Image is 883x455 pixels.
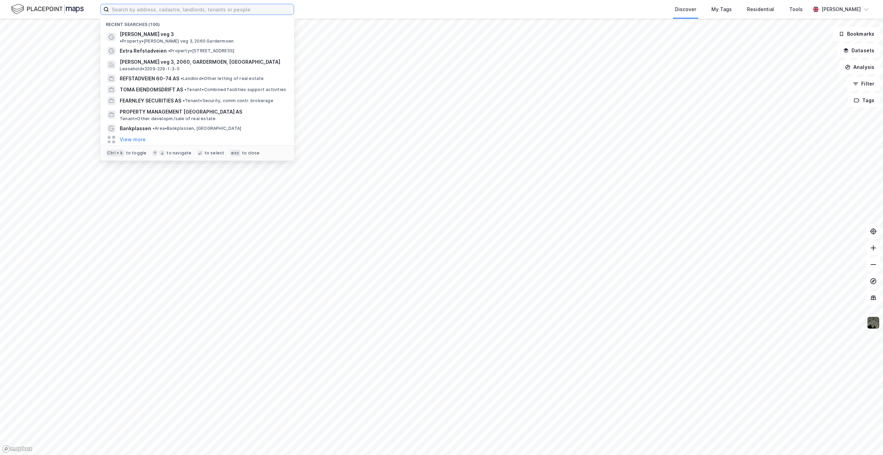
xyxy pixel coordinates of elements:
div: Discover [675,5,696,14]
span: • [183,98,185,103]
div: Recent searches (100) [100,16,294,29]
span: Tenant • Other developm./sale of real estate [120,116,216,122]
span: • [181,76,183,81]
div: to toggle [126,150,147,156]
div: Tools [789,5,803,14]
span: Leasehold • 3209-229-1-3-0 [120,66,180,72]
span: Landlord • Other letting of real estate [181,76,264,81]
span: • [120,38,122,44]
span: • [184,87,186,92]
div: to select [204,150,225,156]
div: [PERSON_NAME] [821,5,861,14]
button: View more [120,135,146,144]
div: My Tags [711,5,732,14]
span: FEARNLEY SECURITIES AS [120,97,181,105]
span: Bankplassen [120,124,151,133]
div: to navigate [166,150,191,156]
span: [PERSON_NAME] veg 3, 2060, GARDERMOEN, [GEOGRAPHIC_DATA] [120,58,286,66]
div: Residential [747,5,774,14]
span: TOMA EIENDOMSDRIFT AS [120,86,183,94]
span: REFSTADVEIEN 60-74 AS [120,74,179,83]
img: logo.f888ab2527a4732fd821a326f86c7f29.svg [11,3,84,15]
span: PROPERTY MANAGEMENT [GEOGRAPHIC_DATA] AS [120,108,286,116]
span: Property • [PERSON_NAME] veg 3, 2060 Gardermoen [120,38,234,44]
span: [PERSON_NAME] veg 3 [120,30,174,38]
span: Area • Bankplassen, [GEOGRAPHIC_DATA] [153,126,241,131]
span: • [168,48,170,53]
span: Extra Refstadveien [120,47,167,55]
div: Ctrl + k [106,150,125,157]
iframe: Chat Widget [848,422,883,455]
input: Search by address, cadastre, landlords, tenants or people [109,4,294,15]
span: Tenant • Combined facilities support activities [184,87,286,92]
span: Tenant • Security, comm.contr. brokerage [183,98,273,104]
span: • [153,126,155,131]
span: Property • [STREET_ADDRESS] [168,48,234,54]
div: to close [242,150,260,156]
div: esc [230,150,240,157]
